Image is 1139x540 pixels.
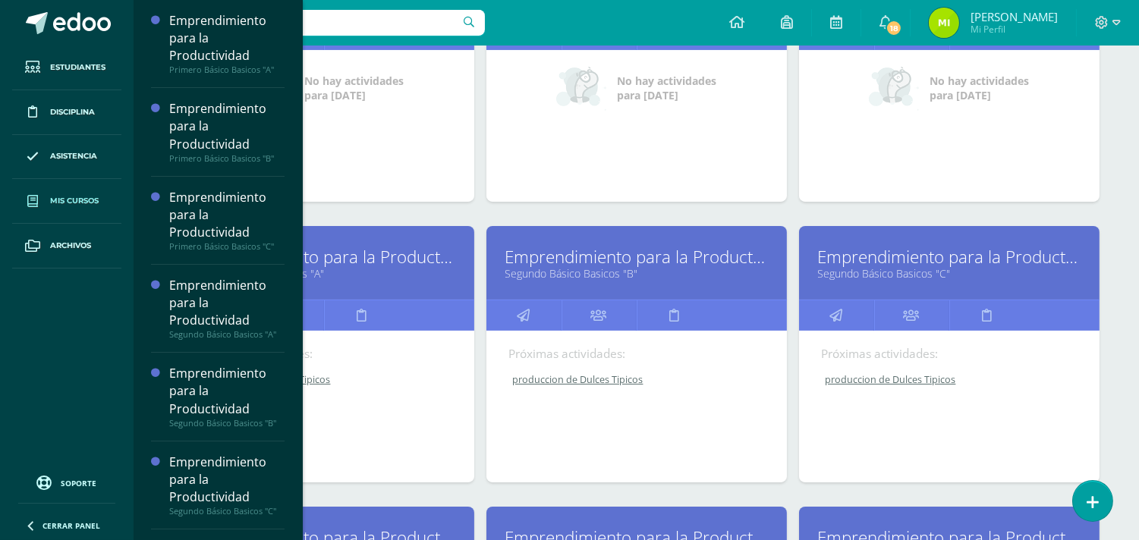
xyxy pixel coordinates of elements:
input: Busca un usuario... [143,10,485,36]
a: produccion de Dulces Tipicos [197,373,453,386]
a: Asistencia [12,135,121,180]
a: Emprendimiento para la ProductividadSegundo Básico Basicos "B" [169,365,285,428]
div: Emprendimiento para la Productividad [169,12,285,64]
a: produccion de Dulces Tipicos [509,373,766,386]
div: Próximas actividades: [197,346,452,362]
div: Próximas actividades: [822,346,1077,362]
a: Archivos [12,224,121,268]
div: Primero Básico Basicos "C" [169,241,285,252]
span: Estudiantes [50,61,105,74]
span: Disciplina [50,106,95,118]
a: Mis cursos [12,179,121,224]
a: Emprendimiento para la ProductividadSegundo Básico Basicos "A" [169,277,285,340]
span: Archivos [50,240,91,252]
span: Mi Perfil [971,23,1058,36]
a: Emprendimiento para la ProductividadSegundo Básico Basicos "C" [169,454,285,516]
img: no_activities_small.png [869,65,919,111]
img: ad1c524e53ec0854ffe967ebba5dabc8.png [929,8,959,38]
div: Emprendimiento para la Productividad [169,100,285,152]
a: Emprendimiento para la ProductividadPrimero Básico Basicos "A" [169,12,285,75]
div: Segundo Básico Basicos "A" [169,329,285,340]
a: Disciplina [12,90,121,135]
a: Emprendimiento para la ProductividadPrimero Básico Basicos "C" [169,189,285,252]
div: Primero Básico Basicos "B" [169,153,285,164]
a: Soporte [18,472,115,492]
a: Segundo Básico Basicos "A" [193,266,455,281]
span: No hay actividades para [DATE] [617,74,716,102]
span: Mis cursos [50,195,99,207]
div: Segundo Básico Basicos "B" [169,418,285,429]
a: produccion de Dulces Tipicos [822,373,1078,386]
img: no_activities_small.png [556,65,606,111]
span: 18 [886,20,902,36]
a: Emprendimiento para la Productividad [193,245,455,268]
a: Segundo Básico Basicos "B" [505,266,768,281]
div: Segundo Básico Basicos "C" [169,506,285,516]
span: [PERSON_NAME] [971,9,1058,24]
span: No hay actividades para [DATE] [930,74,1029,102]
div: Emprendimiento para la Productividad [169,365,285,417]
a: Emprendimiento para la ProductividadPrimero Básico Basicos "B" [169,100,285,163]
div: Primero Básico Basicos "A" [169,64,285,75]
div: Emprendimiento para la Productividad [169,454,285,506]
a: Emprendimiento para la Productividad [505,245,768,268]
div: Próximas actividades: [509,346,764,362]
span: No hay actividades para [DATE] [304,74,404,102]
span: Soporte [61,478,97,488]
div: Emprendimiento para la Productividad [169,189,285,241]
span: Cerrar panel [42,520,100,531]
div: Emprendimiento para la Productividad [169,277,285,329]
a: Segundo Básico Basicos "C" [818,266,1081,281]
span: Asistencia [50,150,97,162]
a: Estudiantes [12,46,121,90]
a: Emprendimiento para la Productividad [818,245,1081,268]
